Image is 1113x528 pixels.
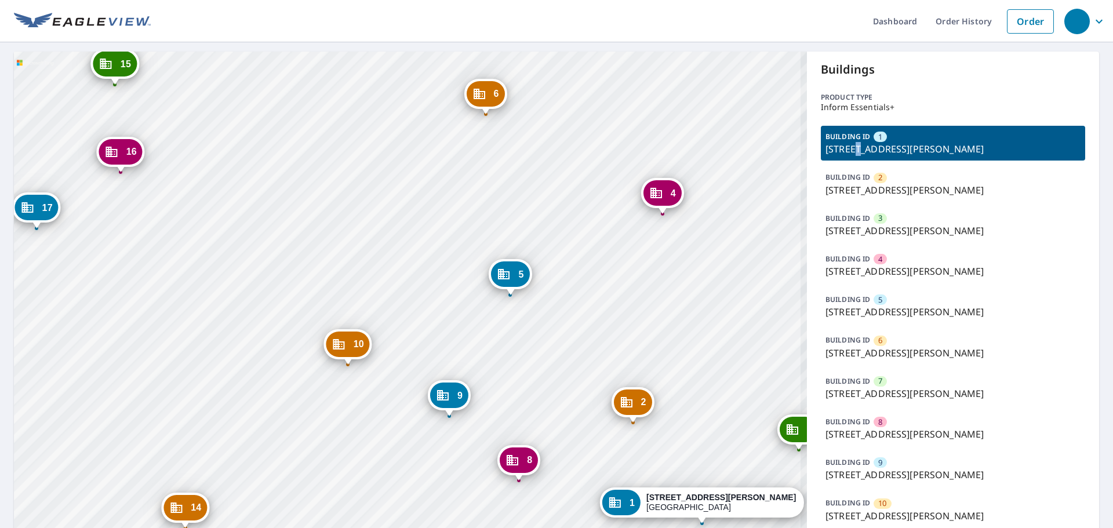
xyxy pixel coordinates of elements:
[807,425,812,434] span: 3
[497,445,540,481] div: Dropped pin, building 8, Commercial property, 15 John Cir Salinas, CA 93905
[825,498,870,508] p: BUILDING ID
[878,335,882,346] span: 6
[428,380,471,416] div: Dropped pin, building 9, Commercial property, 11 John Cir Salinas, CA 93905
[878,213,882,224] span: 3
[14,13,151,30] img: EV Logo
[825,346,1081,360] p: [STREET_ADDRESS][PERSON_NAME]
[91,49,139,85] div: Dropped pin, building 15, Commercial property, 1250 E Alisal St Salinas, CA 93905
[878,172,882,183] span: 2
[641,178,684,214] div: Dropped pin, building 4, Commercial property, 1260 John St Salinas, CA 93905
[878,417,882,428] span: 8
[878,498,886,509] span: 10
[825,427,1081,441] p: [STREET_ADDRESS][PERSON_NAME]
[126,147,137,156] span: 16
[878,457,882,468] span: 9
[324,329,372,365] div: Dropped pin, building 10, Commercial property, 7 John Cir Salinas, CA 93905
[777,414,820,450] div: Dropped pin, building 3, Commercial property, 1260 John St Salinas, CA 93905
[878,294,882,305] span: 5
[630,498,635,507] span: 1
[825,468,1081,482] p: [STREET_ADDRESS][PERSON_NAME]
[42,203,53,212] span: 17
[1007,9,1054,34] a: Order
[457,391,463,400] span: 9
[825,142,1081,156] p: [STREET_ADDRESS][PERSON_NAME]
[825,305,1081,319] p: [STREET_ADDRESS][PERSON_NAME]
[97,137,145,173] div: Dropped pin, building 16, Commercial property, 1235 John St Salinas, CA 93905
[825,183,1081,197] p: [STREET_ADDRESS][PERSON_NAME]
[825,213,870,223] p: BUILDING ID
[464,79,507,115] div: Dropped pin, building 6, Commercial property, 1160 John St Salinas, CA 93905
[671,189,676,198] span: 4
[825,224,1081,238] p: [STREET_ADDRESS][PERSON_NAME]
[821,103,1085,112] p: Inform Essentials+
[821,92,1085,103] p: Product type
[825,294,870,304] p: BUILDING ID
[878,254,882,265] span: 4
[600,487,804,523] div: Dropped pin, building 1, Commercial property, 1260 John St Salinas, CA 93905
[821,61,1085,78] p: Buildings
[825,509,1081,523] p: [STREET_ADDRESS][PERSON_NAME]
[825,417,870,427] p: BUILDING ID
[121,60,131,68] span: 15
[878,132,882,143] span: 1
[489,259,532,295] div: Dropped pin, building 5, Commercial property, 1160 John St Salinas, CA 93905
[612,387,654,423] div: Dropped pin, building 2, Commercial property, 1260 John St Salinas, CA 93905
[825,457,870,467] p: BUILDING ID
[641,398,646,406] span: 2
[518,270,523,279] span: 5
[646,493,796,502] strong: [STREET_ADDRESS][PERSON_NAME]
[191,503,201,512] span: 14
[825,172,870,182] p: BUILDING ID
[825,132,870,141] p: BUILDING ID
[354,340,364,348] span: 10
[646,493,796,512] div: [GEOGRAPHIC_DATA]
[825,335,870,345] p: BUILDING ID
[825,264,1081,278] p: [STREET_ADDRESS][PERSON_NAME]
[527,456,532,464] span: 8
[825,376,870,386] p: BUILDING ID
[13,192,61,228] div: Dropped pin, building 17, Commercial property, 1235 John St Salinas, CA 93905
[825,254,870,264] p: BUILDING ID
[878,376,882,387] span: 7
[825,387,1081,400] p: [STREET_ADDRESS][PERSON_NAME]
[494,89,499,98] span: 6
